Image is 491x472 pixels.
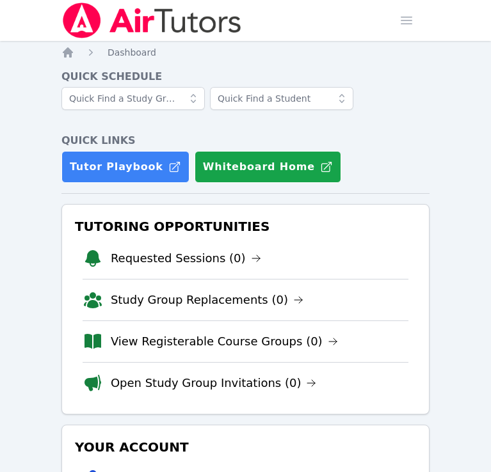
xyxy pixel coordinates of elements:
[61,133,430,148] h4: Quick Links
[111,249,261,267] a: Requested Sessions (0)
[61,69,430,84] h4: Quick Schedule
[61,3,243,38] img: Air Tutors
[111,333,338,350] a: View Registerable Course Groups (0)
[72,215,419,238] h3: Tutoring Opportunities
[108,46,156,59] a: Dashboard
[111,374,317,392] a: Open Study Group Invitations (0)
[61,87,205,110] input: Quick Find a Study Group
[210,87,353,110] input: Quick Find a Student
[195,151,341,183] button: Whiteboard Home
[111,291,303,309] a: Study Group Replacements (0)
[61,46,430,59] nav: Breadcrumb
[108,47,156,58] span: Dashboard
[72,436,419,459] h3: Your Account
[61,151,189,183] a: Tutor Playbook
